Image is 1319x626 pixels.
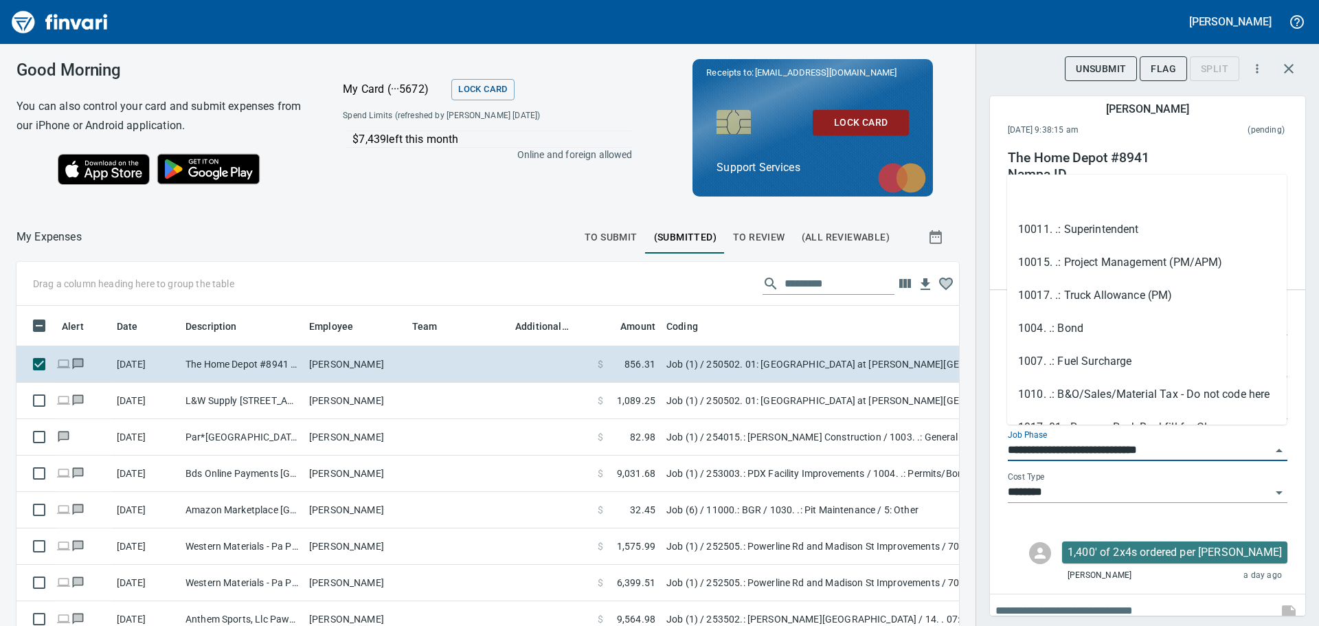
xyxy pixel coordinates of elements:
[111,456,180,492] td: [DATE]
[598,576,603,590] span: $
[598,612,603,626] span: $
[1007,378,1287,411] li: 1010. .: B&O/Sales/Material Tax - Do not code here
[111,565,180,601] td: [DATE]
[56,505,71,514] span: Online transaction
[304,456,407,492] td: [PERSON_NAME]
[56,541,71,550] span: Online transaction
[71,359,85,368] span: Has messages
[1068,544,1282,561] p: 1,400' of 2x4s ordered per [PERSON_NAME]
[111,419,180,456] td: [DATE]
[1076,60,1126,78] span: Unsubmit
[304,383,407,419] td: [PERSON_NAME]
[304,419,407,456] td: [PERSON_NAME]
[585,229,638,246] span: To Submit
[598,394,603,407] span: $
[71,578,85,587] span: Has messages
[1270,483,1289,502] button: Open
[515,318,569,335] span: Additional Reviewer
[71,469,85,478] span: Has messages
[304,346,407,383] td: [PERSON_NAME]
[58,154,150,185] img: Download on the App Store
[33,277,234,291] p: Drag a column heading here to group the table
[1270,441,1289,460] button: Close
[180,528,304,565] td: Western Materials - Pa Pasco [GEOGRAPHIC_DATA]
[813,110,909,135] button: Lock Card
[717,159,909,176] p: Support Services
[412,318,455,335] span: Team
[309,318,353,335] span: Employee
[661,492,1004,528] td: Job (6) / 11000.: BGR / 1030. .: Pit Maintenance / 5: Other
[661,383,1004,419] td: Job (1) / 250502. 01: [GEOGRAPHIC_DATA] at [PERSON_NAME][GEOGRAPHIC_DATA] Structures / 911140. 02...
[661,565,1004,601] td: Job (1) / 252505.: Powerline Rd and Madison St Improvements / 703050. .: Block Wall Complete / 3:...
[458,82,507,98] span: Lock Card
[617,576,655,590] span: 6,399.51
[185,318,255,335] span: Description
[661,419,1004,456] td: Job (1) / 254015.: [PERSON_NAME] Construction / 1003. .: General Requirements / 5: Other
[602,318,655,335] span: Amount
[343,81,446,98] p: My Card (···5672)
[1008,150,1195,183] h4: The Home Depot #8941 Nampa ID
[62,318,84,335] span: Alert
[754,66,898,79] span: [EMAIL_ADDRESS][DOMAIN_NAME]
[180,565,304,601] td: Western Materials - Pa Pasco [GEOGRAPHIC_DATA]
[1272,52,1305,85] button: Close transaction
[180,383,304,419] td: L&W Supply [STREET_ADDRESS]
[304,528,407,565] td: [PERSON_NAME]
[1140,56,1187,82] button: Flag
[617,467,655,480] span: 9,031.68
[1106,102,1188,116] h5: [PERSON_NAME]
[1151,60,1176,78] span: Flag
[654,229,717,246] span: (Submitted)
[71,396,85,405] span: Has messages
[8,5,111,38] img: Finvari
[185,318,237,335] span: Description
[71,614,85,623] span: Has messages
[56,359,71,368] span: Online transaction
[71,541,85,550] span: Has messages
[617,612,655,626] span: 9,564.98
[617,394,655,407] span: 1,089.25
[1007,312,1287,345] li: 1004. .: Bond
[1008,473,1045,481] label: Cost Type
[352,131,631,148] p: $7,439 left this month
[111,492,180,528] td: [DATE]
[915,274,936,295] button: Download Table
[56,396,71,405] span: Online transaction
[16,97,308,135] h6: You can also control your card and submit expenses from our iPhone or Android application.
[111,383,180,419] td: [DATE]
[1007,279,1287,312] li: 10017. .: Truck Allowance (PM)
[1065,56,1137,82] button: Unsubmit
[598,539,603,553] span: $
[304,492,407,528] td: [PERSON_NAME]
[150,146,268,192] img: Get it on Google Play
[1007,411,1287,444] li: 1017. 01.: Remove Rock Backfill for Clearance
[1008,124,1163,137] span: [DATE] 9:38:15 am
[1007,246,1287,279] li: 10015. .: Project Management (PM/APM)
[666,318,698,335] span: Coding
[661,528,1004,565] td: Job (1) / 252505.: Powerline Rd and Madison St Improvements / 703050. .: Block Wall Complete / 3:...
[56,578,71,587] span: Online transaction
[706,66,919,80] p: Receipts to:
[1186,11,1275,32] button: [PERSON_NAME]
[56,614,71,623] span: Online transaction
[802,229,890,246] span: (All Reviewable)
[56,469,71,478] span: Online transaction
[117,318,156,335] span: Date
[332,148,632,161] p: Online and foreign allowed
[515,318,587,335] span: Additional Reviewer
[309,318,371,335] span: Employee
[598,357,603,371] span: $
[16,229,82,245] nav: breadcrumb
[451,79,514,100] button: Lock Card
[1163,124,1285,137] span: This charge has not been settled by the merchant yet. This usually takes a couple of days but in ...
[598,430,603,444] span: $
[915,221,959,254] button: Show transactions within a particular date range
[180,419,304,456] td: Par*[GEOGRAPHIC_DATA] 23 [GEOGRAPHIC_DATA] [GEOGRAPHIC_DATA]
[598,467,603,480] span: $
[56,432,71,441] span: Has messages
[1008,431,1047,439] label: Job Phase
[733,229,785,246] span: To Review
[666,318,716,335] span: Coding
[1068,569,1131,583] span: [PERSON_NAME]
